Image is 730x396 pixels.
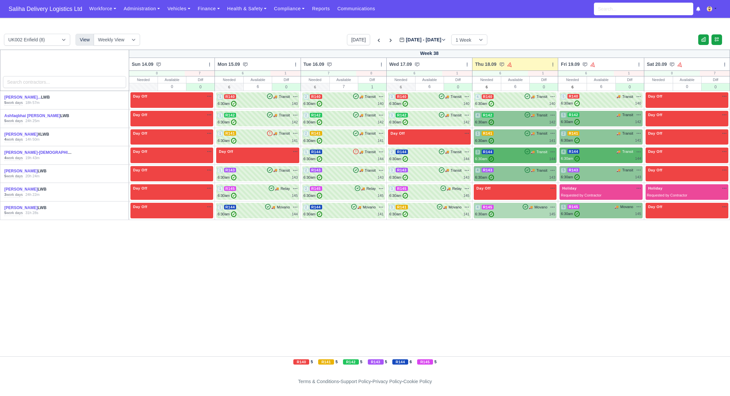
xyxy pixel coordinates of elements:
span: Transit [622,112,633,118]
span: 🚚 [359,150,363,154]
div: 141 [377,138,383,144]
span: Movano [449,204,462,210]
div: Needed [129,76,158,83]
div: 0 [530,83,558,91]
span: 2 [304,131,309,136]
div: 6 [558,71,614,76]
a: Health & Safety [223,2,270,15]
div: 6:30am [561,174,580,180]
div: 6:30am [475,138,494,144]
span: Transit [536,168,547,173]
span: 3 [389,94,395,100]
div: 144 [377,156,383,162]
div: 6:30am [475,156,494,162]
div: Diff [702,76,730,83]
span: 🚚 [445,150,449,154]
div: 14h 50m [25,137,40,142]
span: Transit [451,168,462,173]
span: Mon 15.09 [218,61,240,67]
div: Available [673,76,701,83]
span: R144 [396,150,408,154]
span: Day Off [132,149,149,154]
div: 140 [635,101,641,106]
div: 0 [444,83,472,91]
a: Workforce [85,2,120,15]
span: Transit [365,94,376,100]
span: 5 [561,94,566,99]
span: 🚚 [359,113,363,118]
span: 1 [218,168,223,173]
div: 6 [501,83,529,90]
div: LWB [4,187,73,192]
span: Movano [363,204,376,210]
a: Saliha Delivery Logistics Ltd [5,3,85,16]
a: [PERSON_NAME]-[DEMOGRAPHIC_DATA]... [4,150,88,155]
span: ✓ [574,101,580,106]
div: work days [4,174,23,179]
span: Day Off [132,186,149,191]
span: Relay [366,186,376,192]
div: 6:30am [304,175,322,180]
div: Needed [558,76,587,83]
span: Transit [279,168,290,173]
span: ✓ [574,156,580,161]
a: Administration [120,2,164,15]
span: 🚚 [273,131,277,136]
div: 144 [463,156,469,162]
span: ✓ [231,119,236,125]
div: 144 [635,156,641,161]
span: Day Off [647,112,664,117]
div: Week 38 [129,50,730,58]
button: [DATE] [347,34,370,45]
div: 0 [644,71,700,76]
div: Diff [616,76,644,83]
span: R140 [310,94,322,99]
div: 142 [377,119,383,125]
div: 0 [272,83,300,91]
a: Privacy Policy [372,379,402,384]
span: Transit [451,94,462,100]
span: 4 [475,113,480,118]
span: Sat 20.09 [647,61,667,67]
div: 6:30am [389,119,408,125]
strong: 5 [4,174,6,178]
span: Movano [534,204,547,210]
span: R141 [482,131,494,136]
span: 🚚 [359,94,363,99]
div: 20h 24m [25,174,40,179]
span: ✓ [403,101,408,107]
span: 🚚 [273,113,277,118]
span: 🚚 [359,131,363,136]
div: LWB [4,113,73,119]
span: 1 [218,186,223,192]
div: Needed [644,76,673,83]
span: Wed 17.09 [389,61,412,67]
span: 2 [304,94,309,100]
div: work days [4,137,23,142]
div: 6:30am [389,156,408,162]
div: work days [4,100,23,106]
div: 6:30am [304,119,322,125]
div: Diff [444,76,472,83]
div: 0 [158,83,186,90]
div: 6:30am [218,175,236,180]
div: 7 [330,83,358,90]
span: R144 [482,150,494,154]
span: R143 [396,168,408,172]
div: Needed [215,76,243,83]
div: Available [244,76,272,83]
div: 6:30am [475,101,494,107]
div: 1 [528,71,558,76]
div: 1 [614,71,644,76]
a: [PERSON_NAME]... [4,95,41,100]
div: 6 [472,71,528,76]
div: work days [4,118,23,124]
span: Transit [622,149,633,154]
div: 6:30am [389,101,408,107]
span: 🚚 [275,186,279,191]
span: Tue 16.09 [304,61,324,67]
span: R141 [224,131,236,136]
div: 140 [463,101,469,107]
span: R142 [224,113,236,117]
span: ✓ [403,175,408,180]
